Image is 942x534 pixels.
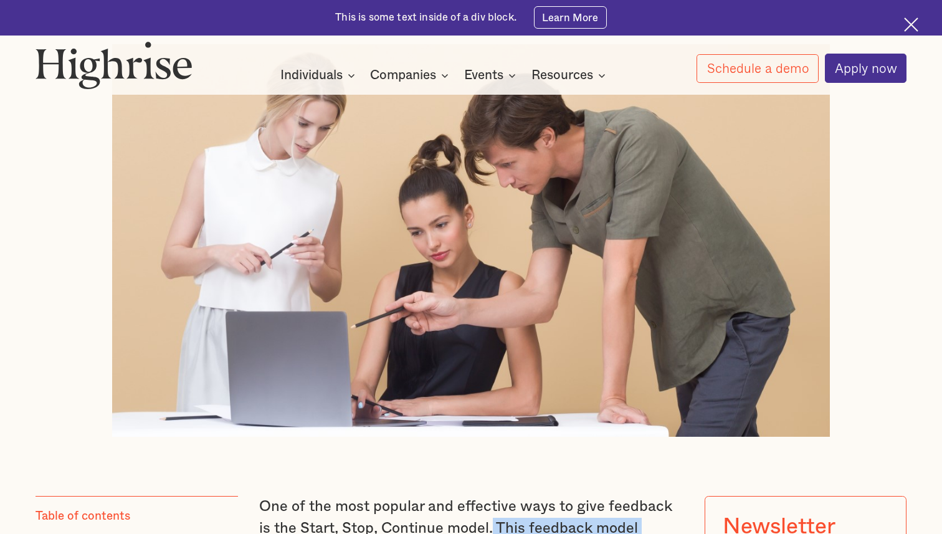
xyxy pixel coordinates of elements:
div: Individuals [280,68,343,83]
a: Apply now [825,54,907,82]
div: Resources [531,68,593,83]
div: Events [464,68,503,83]
img: One executive giving feedback to another executive. [112,44,830,437]
div: Companies [370,68,436,83]
img: Cross icon [904,17,918,32]
a: Schedule a demo [697,54,819,83]
div: Table of contents [36,508,130,524]
div: This is some text inside of a div block. [335,11,516,24]
img: Highrise logo [36,41,193,88]
a: Learn More [534,6,607,29]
